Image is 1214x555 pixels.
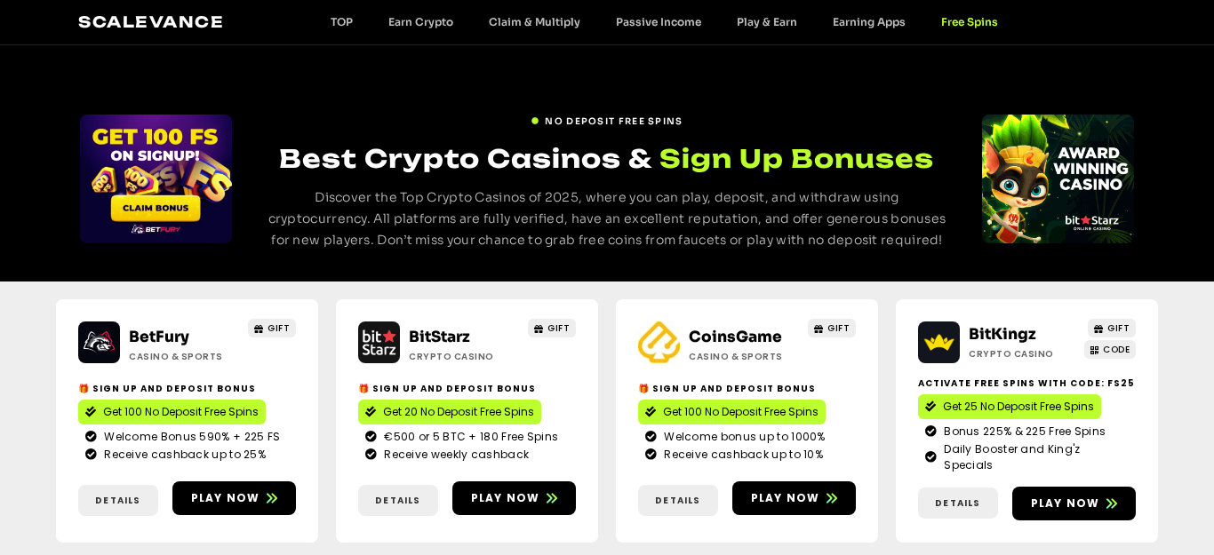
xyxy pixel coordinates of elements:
[659,447,823,463] span: Receive cashback up to 10%
[172,481,296,515] a: Play now
[191,490,260,506] span: Play now
[943,399,1094,415] span: Get 25 No Deposit Free Spins
[689,350,800,363] h2: Casino & Sports
[78,400,266,424] a: Get 100 No Deposit Free Spins
[531,107,683,128] a: NO DEPOSIT FREE SPINS
[248,319,297,337] a: GIFT
[129,350,240,363] h2: Casino & Sports
[969,347,1080,361] h2: Crypto casino
[815,15,923,28] a: Earning Apps
[689,328,782,346] a: CoinsGame
[78,382,296,395] h2: 🎁 SIGN UP AND DEPOSIT BONUS
[663,404,819,420] span: Get 100 No Deposit Free Spins
[935,496,980,510] span: Details
[358,400,541,424] a: Get 20 No Deposit Free Spins
[80,115,232,243] div: Slides
[1012,487,1136,520] a: Play now
[939,424,1106,440] span: Bonus 225% & 225 Free Spins
[969,325,1036,344] a: BitKingz
[545,115,683,128] span: NO DEPOSIT FREE SPINS
[452,481,576,515] a: Play now
[939,441,1129,473] span: Daily Booster and King'z Specials
[1103,343,1130,356] span: CODE
[409,328,470,346] a: BitStarz
[379,429,558,445] span: €500 or 5 BTC + 180 Free Spins
[100,429,280,445] span: Welcome Bonus 590% + 225 FS
[655,494,700,507] span: Details
[827,321,850,335] span: GIFT
[923,15,1016,28] a: Free Spins
[1107,321,1130,335] span: GIFT
[732,481,856,515] a: Play now
[638,485,718,516] a: Details
[471,15,598,28] a: Claim & Multiply
[982,115,1134,243] div: Slides
[358,382,576,395] h2: 🎁 SIGN UP AND DEPOSIT BONUS
[129,328,189,346] a: BetFury
[638,382,856,395] h2: 🎁 SIGN UP AND DEPOSIT BONUS
[358,485,438,516] a: Details
[78,12,224,31] a: Scalevance
[547,321,570,335] span: GIFT
[375,494,420,507] span: Details
[719,15,815,28] a: Play & Earn
[100,447,266,463] span: Receive cashback up to 25%
[918,488,998,519] a: Details
[1031,496,1100,511] span: Play now
[659,141,934,176] span: Sign Up Bonuses
[638,400,826,424] a: Get 100 No Deposit Free Spins
[808,319,857,337] a: GIFT
[471,490,540,506] span: Play now
[528,319,577,337] a: GIFT
[383,404,534,420] span: Get 20 No Deposit Free Spins
[266,187,949,250] p: Discover the Top Crypto Casinos of 2025, where you can play, deposit, and withdraw using cryptocu...
[371,15,471,28] a: Earn Crypto
[918,377,1136,390] h2: Activate Free Spins with Code: FS25
[268,321,290,335] span: GIFT
[379,447,529,463] span: Receive weekly cashback
[659,429,826,445] span: Welcome bonus up to 1000%
[918,394,1101,419] a: Get 25 No Deposit Free Spins
[78,485,158,516] a: Details
[95,494,140,507] span: Details
[313,15,1016,28] nav: Menu
[279,143,652,174] span: Best Crypto Casinos &
[598,15,719,28] a: Passive Income
[1088,319,1137,337] a: GIFT
[313,15,371,28] a: TOP
[409,350,520,363] h2: Crypto Casino
[751,490,820,506] span: Play now
[103,404,259,420] span: Get 100 No Deposit Free Spins
[1084,340,1137,359] a: CODE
